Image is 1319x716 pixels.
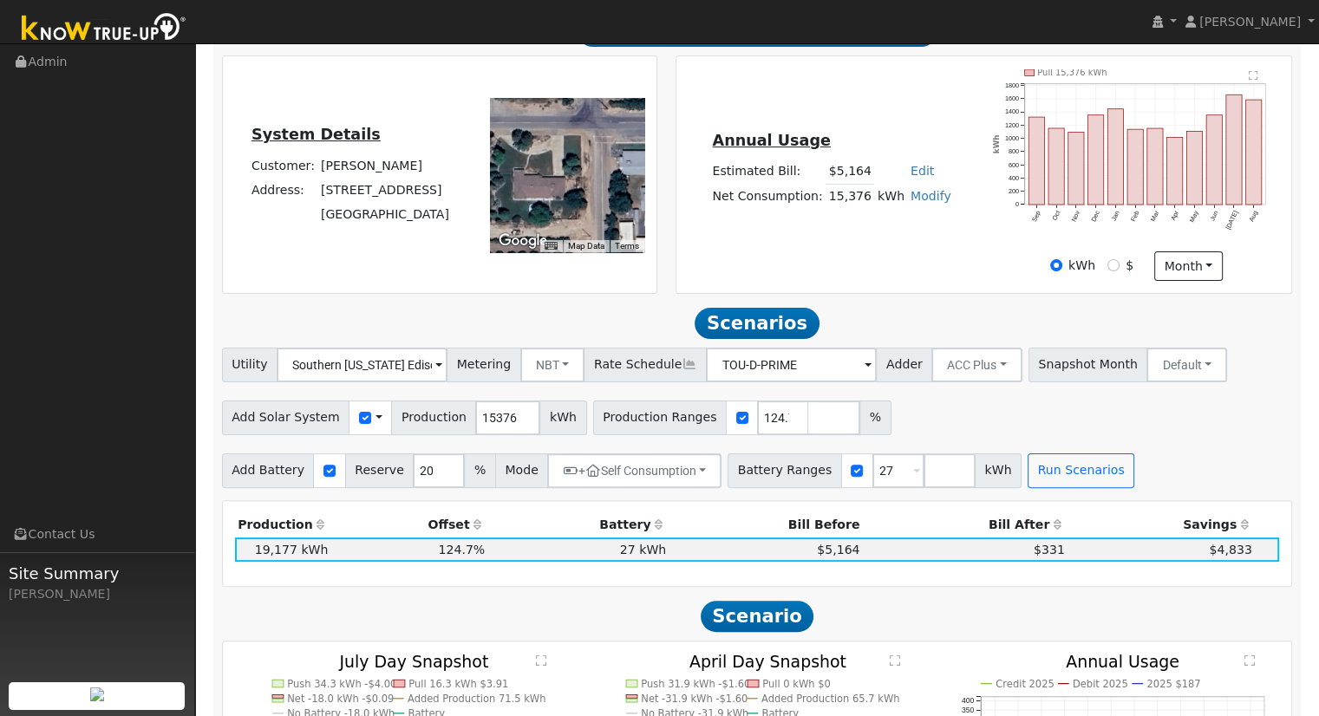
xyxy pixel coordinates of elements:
[408,693,546,705] text: Added Production 71.5 kWh
[763,678,832,690] text: Pull 0 kWh $0
[706,348,877,382] input: Select a Rate Schedule
[642,693,748,705] text: Net -31.9 kWh -$1.60
[9,562,186,585] span: Site Summary
[536,654,546,667] text: 
[1209,210,1220,223] text: Jun
[709,159,826,185] td: Estimated Bill:
[593,400,727,435] span: Production Ranges
[1244,654,1255,667] text: 
[1028,348,1148,382] span: Snapshot Month
[408,678,508,690] text: Pull 16.3 kWh $3.91
[1015,200,1019,208] text: 0
[1110,210,1121,223] text: Jan
[547,453,722,488] button: +Self Consumption
[1009,174,1019,182] text: 400
[1034,543,1065,557] span: $331
[1005,94,1019,102] text: 1600
[1148,128,1164,205] rect: onclick=""
[287,693,394,705] text: Net -18.0 kWh -$0.09
[1090,209,1102,223] text: Dec
[1068,132,1084,205] rect: onclick=""
[1088,114,1104,205] rect: onclick=""
[761,693,900,705] text: Added Production 65.7 kWh
[712,132,830,149] u: Annual Usage
[911,189,951,203] a: Modify
[1150,209,1162,223] text: Mar
[931,348,1022,382] button: ACC Plus
[826,159,874,185] td: $5,164
[1227,94,1243,205] rect: onclick=""
[1051,210,1062,222] text: Oct
[251,126,381,143] u: System Details
[1073,678,1128,690] text: Debit 2025
[874,184,907,209] td: kWh
[488,537,669,562] td: 27 kWh
[248,178,317,202] td: Address:
[1005,107,1019,115] text: 1400
[9,585,186,603] div: [PERSON_NAME]
[520,348,585,382] button: NBT
[248,153,317,178] td: Customer:
[1009,160,1019,168] text: 600
[222,400,350,435] span: Add Solar System
[1183,517,1237,531] span: Savings
[1005,81,1019,89] text: 1800
[689,651,846,670] text: April Day Snapshot
[1028,453,1134,488] button: Run Scenarios
[1009,147,1019,155] text: 800
[1126,257,1133,275] label: $
[1009,187,1019,195] text: 200
[1005,134,1019,142] text: 1000
[222,453,315,488] span: Add Battery
[1108,108,1124,205] rect: onclick=""
[863,513,1068,537] th: Bill After
[859,400,891,435] span: %
[1146,348,1227,382] button: Default
[1128,129,1144,205] rect: onclick=""
[1030,210,1042,224] text: Sep
[539,400,586,435] span: kWh
[494,230,552,252] img: Google
[669,513,863,537] th: Bill Before
[1199,15,1301,29] span: [PERSON_NAME]
[338,651,488,670] text: July Day Snapshot
[1154,251,1223,281] button: month
[488,513,669,537] th: Battery
[1207,114,1223,205] rect: onclick=""
[1107,259,1120,271] input: $
[287,678,396,690] text: Push 34.3 kWh -$4.00
[568,240,604,252] button: Map Data
[1170,209,1181,222] text: Apr
[345,453,415,488] span: Reserve
[1070,209,1082,223] text: Nov
[1167,137,1183,205] rect: onclick=""
[1249,210,1261,224] text: Aug
[1147,678,1201,690] text: 2025 $187
[317,202,452,226] td: [GEOGRAPHIC_DATA]
[1066,651,1179,670] text: Annual Usage
[277,348,447,382] input: Select a Utility
[317,178,452,202] td: [STREET_ADDRESS]
[728,453,842,488] span: Battery Ranges
[1225,210,1241,231] text: [DATE]
[235,537,331,562] td: 19,177 kWh
[701,601,814,632] span: Scenario
[695,308,819,339] span: Scenarios
[996,678,1055,690] text: Credit 2025
[890,654,900,667] text: 
[993,134,1002,153] text: kWh
[90,687,104,701] img: retrieve
[1189,209,1201,224] text: May
[962,706,975,714] text: 350
[1048,128,1064,205] rect: onclick=""
[1028,117,1044,205] rect: onclick=""
[495,453,548,488] span: Mode
[317,153,452,178] td: [PERSON_NAME]
[391,400,476,435] span: Production
[1068,257,1095,275] label: kWh
[438,543,485,557] span: 124.7%
[876,348,932,382] span: Adder
[235,513,331,537] th: Production
[1247,100,1263,205] rect: onclick=""
[1130,210,1141,223] text: Feb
